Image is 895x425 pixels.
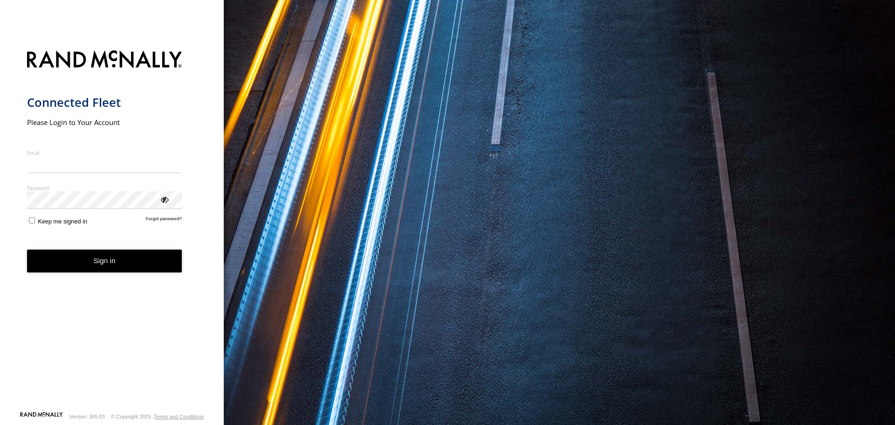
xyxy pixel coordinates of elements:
a: Forgot password? [146,216,182,225]
div: © Copyright 2025 - [111,414,204,419]
button: Sign in [27,250,182,272]
label: Password [27,184,182,191]
form: main [27,45,197,411]
h2: Please Login to Your Account [27,118,182,127]
img: Rand McNally [27,49,182,72]
div: Version: 305.03 [69,414,105,419]
input: Keep me signed in [29,217,35,223]
a: Visit our Website [20,412,63,421]
div: ViewPassword [159,195,169,204]
span: Keep me signed in [38,218,87,225]
label: Email [27,149,182,156]
h1: Connected Fleet [27,95,182,110]
a: Terms and Conditions [154,414,204,419]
